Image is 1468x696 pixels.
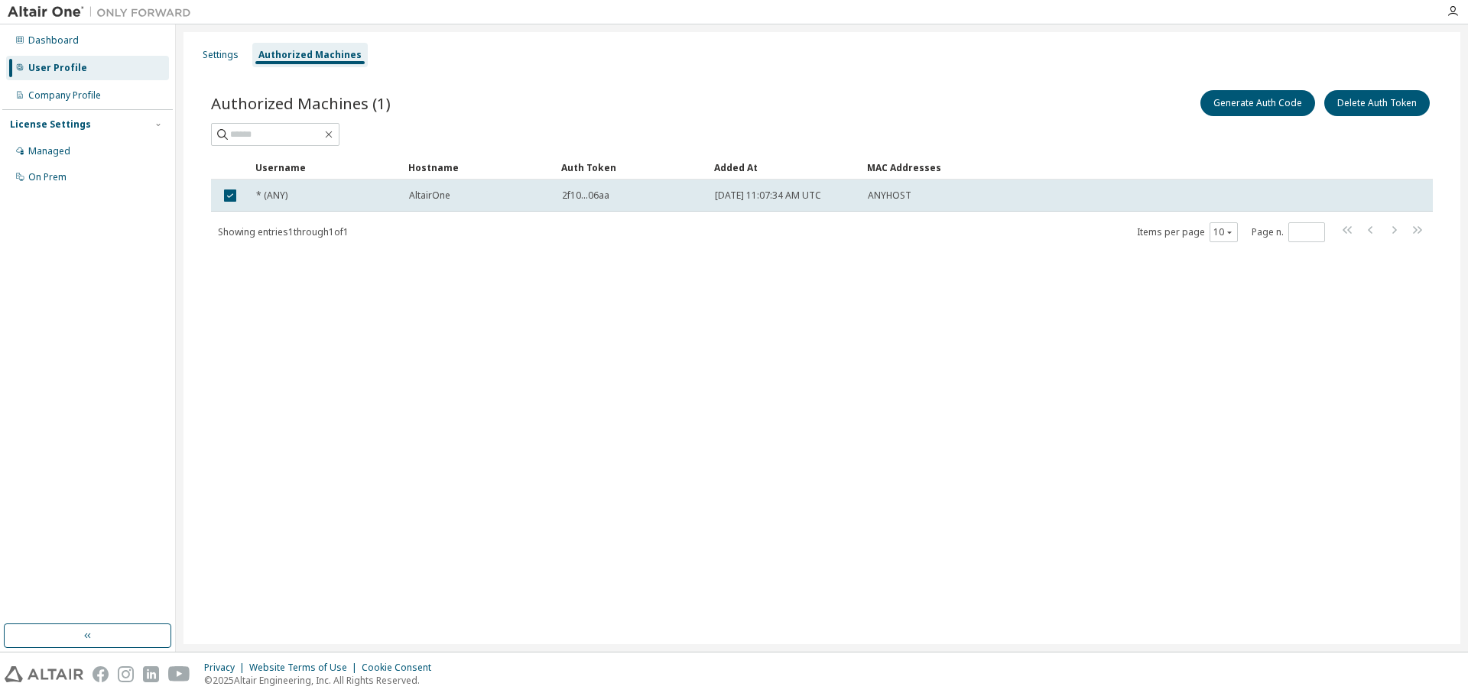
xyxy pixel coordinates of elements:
img: linkedin.svg [143,666,159,682]
img: Altair One [8,5,199,20]
img: facebook.svg [93,666,109,682]
div: Username [255,155,396,180]
span: * (ANY) [256,189,287,202]
span: 2f10...06aa [562,189,609,202]
span: Page n. [1252,222,1325,242]
div: Cookie Consent [362,662,440,674]
span: AltairOne [409,189,450,202]
div: Privacy [204,662,249,674]
div: Auth Token [561,155,702,180]
div: Company Profile [28,89,101,102]
div: User Profile [28,62,87,74]
button: Delete Auth Token [1324,90,1430,116]
p: © 2025 Altair Engineering, Inc. All Rights Reserved. [204,674,440,687]
div: Added At [714,155,855,180]
img: instagram.svg [118,666,134,682]
div: Managed [28,145,70,157]
img: youtube.svg [168,666,190,682]
span: ANYHOST [868,189,911,202]
button: Generate Auth Code [1200,90,1315,116]
div: Dashboard [28,34,79,47]
div: On Prem [28,171,67,183]
span: Showing entries 1 through 1 of 1 [218,225,349,238]
span: Authorized Machines (1) [211,92,391,114]
span: Items per page [1137,222,1238,242]
div: License Settings [10,118,91,131]
span: [DATE] 11:07:34 AM UTC [715,189,821,202]
div: MAC Addresses [867,155,1277,180]
div: Website Terms of Use [249,662,362,674]
img: altair_logo.svg [5,666,83,682]
div: Hostname [408,155,549,180]
div: Settings [203,49,239,61]
div: Authorized Machines [258,49,362,61]
button: 10 [1213,226,1234,238]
